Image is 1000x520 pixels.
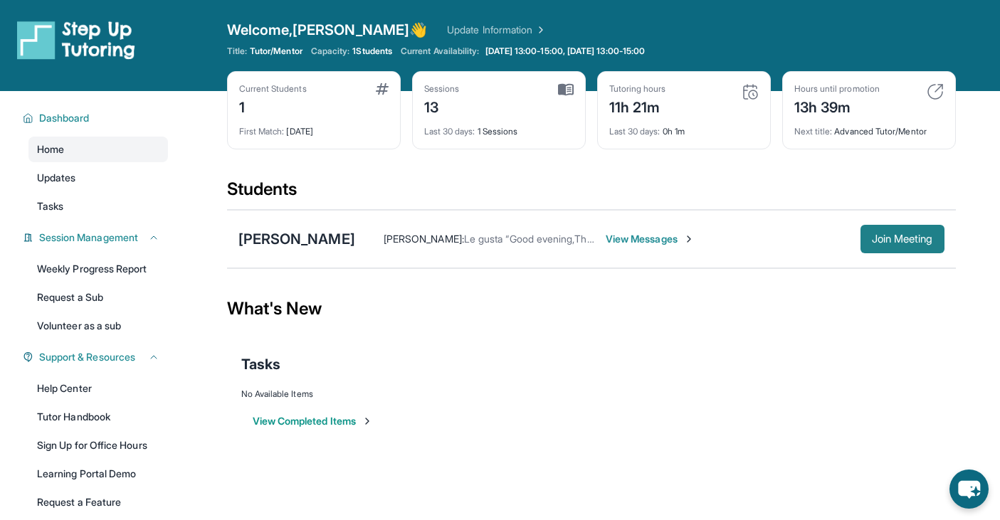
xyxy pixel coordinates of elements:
[239,126,285,137] span: First Match :
[227,277,956,340] div: What's New
[376,83,389,95] img: card
[239,83,307,95] div: Current Students
[424,117,574,137] div: 1 Sessions
[33,350,159,364] button: Support & Resources
[384,233,464,245] span: [PERSON_NAME] :
[424,95,460,117] div: 13
[28,489,168,515] a: Request a Feature
[683,233,695,245] img: Chevron-Right
[28,165,168,191] a: Updates
[28,256,168,282] a: Weekly Progress Report
[794,95,880,117] div: 13h 39m
[485,46,646,57] span: [DATE] 13:00-15:00, [DATE] 13:00-15:00
[28,285,168,310] a: Request a Sub
[28,404,168,430] a: Tutor Handbook
[227,178,956,209] div: Students
[28,313,168,339] a: Volunteer as a sub
[949,469,989,509] button: chat-button
[39,230,138,245] span: Session Management
[483,46,648,57] a: [DATE] 13:00-15:00, [DATE] 13:00-15:00
[401,46,479,57] span: Current Availability:
[352,46,392,57] span: 1 Students
[872,235,933,243] span: Join Meeting
[424,126,475,137] span: Last 30 days :
[227,46,247,57] span: Title:
[37,142,64,156] span: Home
[28,137,168,162] a: Home
[39,111,90,125] span: Dashboard
[239,117,389,137] div: [DATE]
[927,83,944,100] img: card
[609,117,759,137] div: 0h 1m
[33,230,159,245] button: Session Management
[250,46,302,57] span: Tutor/Mentor
[37,171,76,185] span: Updates
[17,20,135,60] img: logo
[742,83,759,100] img: card
[239,95,307,117] div: 1
[794,117,944,137] div: Advanced Tutor/Mentor
[606,232,695,246] span: View Messages
[424,83,460,95] div: Sessions
[860,225,944,253] button: Join Meeting
[33,111,159,125] button: Dashboard
[28,376,168,401] a: Help Center
[311,46,350,57] span: Capacity:
[37,199,63,213] span: Tasks
[609,95,666,117] div: 11h 21m
[609,126,660,137] span: Last 30 days :
[28,461,168,487] a: Learning Portal Demo
[28,193,168,219] a: Tasks
[28,433,168,458] a: Sign Up for Office Hours
[794,126,833,137] span: Next title :
[39,350,135,364] span: Support & Resources
[241,388,942,400] div: No Available Items
[532,23,547,37] img: Chevron Right
[241,354,280,374] span: Tasks
[227,20,428,40] span: Welcome, [PERSON_NAME] 👋
[794,83,880,95] div: Hours until promotion
[464,233,767,245] span: Le gusta “Good evening,Thank you for your support.See you soon.”
[447,23,547,37] a: Update Information
[253,414,373,428] button: View Completed Items
[609,83,666,95] div: Tutoring hours
[238,229,355,249] div: [PERSON_NAME]
[558,83,574,96] img: card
